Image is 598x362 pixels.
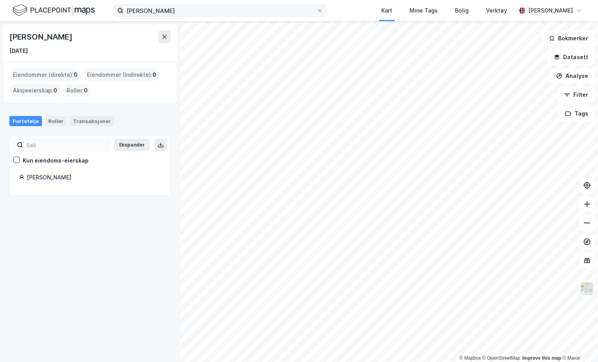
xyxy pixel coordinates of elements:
button: Datasett [547,49,595,65]
input: Søk [23,139,109,151]
div: Portefølje [9,116,42,126]
span: 0 [53,86,57,95]
button: Ekspander [114,139,150,151]
button: Analyse [549,68,595,84]
img: logo.f888ab2527a4732fd821a326f86c7f29.svg [13,4,95,17]
button: Tags [558,106,595,121]
div: Bolig [455,6,469,15]
div: [PERSON_NAME] [27,173,161,182]
input: Søk på adresse, matrikkel, gårdeiere, leietakere eller personer [123,5,317,16]
div: Kart [381,6,392,15]
div: Roller : [63,84,91,97]
div: Aksjeeierskap : [10,84,60,97]
div: Kun eiendoms-eierskap [23,156,89,165]
div: Roller [45,116,67,126]
span: 0 [152,70,156,80]
div: Kontrollprogram for chat [559,324,598,362]
a: OpenStreetMap [482,355,520,361]
button: Bokmerker [542,31,595,46]
div: Transaksjoner [70,116,114,126]
span: 0 [84,86,88,95]
div: [DATE] [9,46,28,56]
button: Filter [557,87,595,103]
span: 0 [74,70,78,80]
div: [PERSON_NAME] [528,6,573,15]
div: Eiendommer (Indirekte) : [84,69,159,81]
img: Z [580,281,594,296]
div: Verktøy [486,6,507,15]
div: [PERSON_NAME] [9,31,74,43]
a: Improve this map [522,355,561,361]
a: Mapbox [459,355,481,361]
div: Eiendommer (direkte) : [10,69,81,81]
iframe: Chat Widget [559,324,598,362]
div: Mine Tags [410,6,438,15]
